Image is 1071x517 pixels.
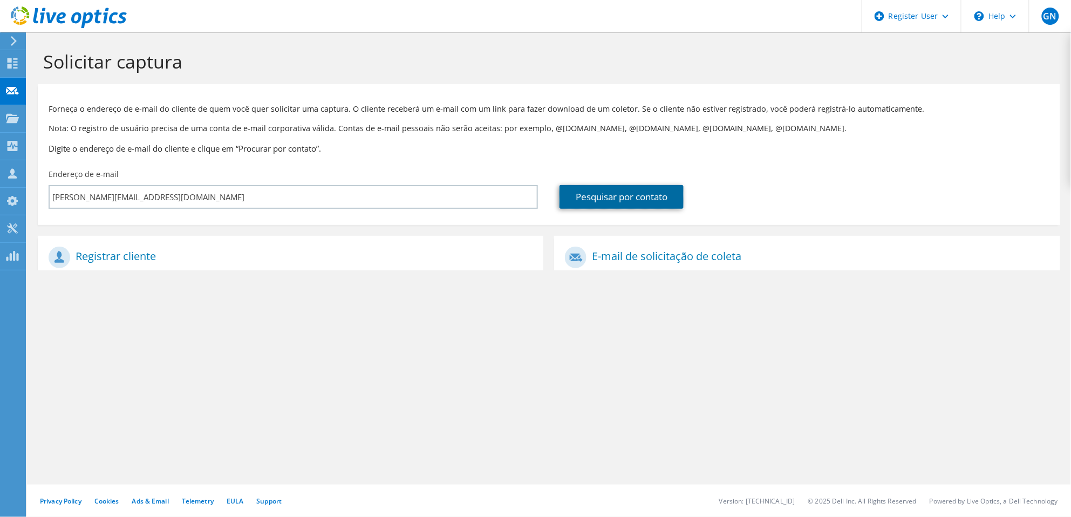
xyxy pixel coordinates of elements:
[256,496,282,506] a: Support
[49,103,1049,115] p: Forneça o endereço de e-mail do cliente de quem você quer solicitar uma captura. O cliente recebe...
[182,496,214,506] a: Telemetry
[40,496,81,506] a: Privacy Policy
[94,496,119,506] a: Cookies
[132,496,169,506] a: Ads & Email
[974,11,984,21] svg: \n
[808,496,917,506] li: © 2025 Dell Inc. All Rights Reserved
[49,142,1049,154] h3: Digite o endereço de e-mail do cliente e clique em “Procurar por contato”.
[227,496,243,506] a: EULA
[930,496,1058,506] li: Powered by Live Optics, a Dell Technology
[1042,8,1059,25] span: GN
[719,496,795,506] li: Version: [TECHNICAL_ID]
[49,247,527,268] h1: Registrar cliente
[565,247,1043,268] h1: E-mail de solicitação de coleta
[43,50,1049,73] h1: Solicitar captura
[49,169,119,180] label: Endereço de e-mail
[49,123,1049,134] p: Nota: O registro de usuário precisa de uma conta de e-mail corporativa válida. Contas de e-mail p...
[560,185,684,209] a: Pesquisar por contato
